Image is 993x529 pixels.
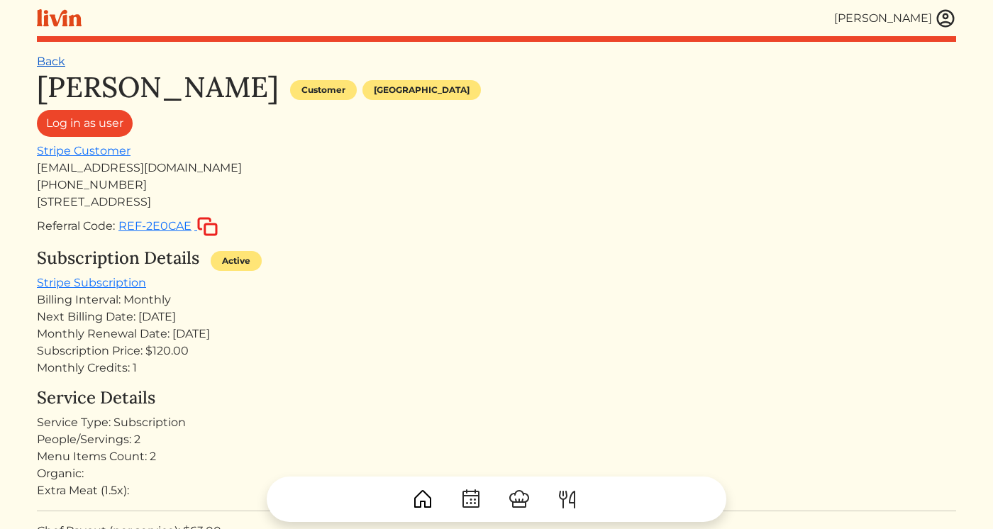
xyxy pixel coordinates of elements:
div: Active [211,251,262,271]
a: Back [37,55,65,68]
img: ForkKnife-55491504ffdb50bab0c1e09e7649658475375261d09fd45db06cec23bce548bf.svg [556,488,579,511]
div: Menu Items Count: 2 [37,448,956,465]
span: Referral Code: [37,219,115,233]
img: livin-logo-a0d97d1a881af30f6274990eb6222085a2533c92bbd1e4f22c21b4f0d0e3210c.svg [37,9,82,27]
div: [EMAIL_ADDRESS][DOMAIN_NAME] [37,160,956,177]
div: Billing Interval: Monthly [37,291,956,308]
a: Stripe Customer [37,144,131,157]
h4: Subscription Details [37,248,199,269]
a: Stripe Subscription [37,276,146,289]
img: ChefHat-a374fb509e4f37eb0702ca99f5f64f3b6956810f32a249b33092029f8484b388.svg [508,488,531,511]
div: Monthly Credits: 1 [37,360,956,377]
div: [GEOGRAPHIC_DATA] [362,80,481,100]
img: user_account-e6e16d2ec92f44fc35f99ef0dc9cddf60790bfa021a6ecb1c896eb5d2907b31c.svg [935,8,956,29]
div: People/Servings: 2 [37,431,956,448]
div: [STREET_ADDRESS] [37,194,956,211]
h4: Service Details [37,388,956,408]
div: Customer [290,80,357,100]
div: Subscription Price: $120.00 [37,343,956,360]
span: REF-2E0CAE [118,219,192,233]
img: House-9bf13187bcbb5817f509fe5e7408150f90897510c4275e13d0d5fca38e0b5951.svg [411,488,434,511]
img: copy-c88c4d5ff2289bbd861d3078f624592c1430c12286b036973db34a3c10e19d95.svg [197,217,218,236]
h1: [PERSON_NAME] [37,70,279,104]
div: [PHONE_NUMBER] [37,177,956,194]
div: [PERSON_NAME] [834,10,932,27]
button: REF-2E0CAE [118,216,218,237]
a: Log in as user [37,110,133,137]
div: Service Type: Subscription [37,414,956,431]
div: Next Billing Date: [DATE] [37,308,956,325]
div: Monthly Renewal Date: [DATE] [37,325,956,343]
img: CalendarDots-5bcf9d9080389f2a281d69619e1c85352834be518fbc73d9501aef674afc0d57.svg [460,488,482,511]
